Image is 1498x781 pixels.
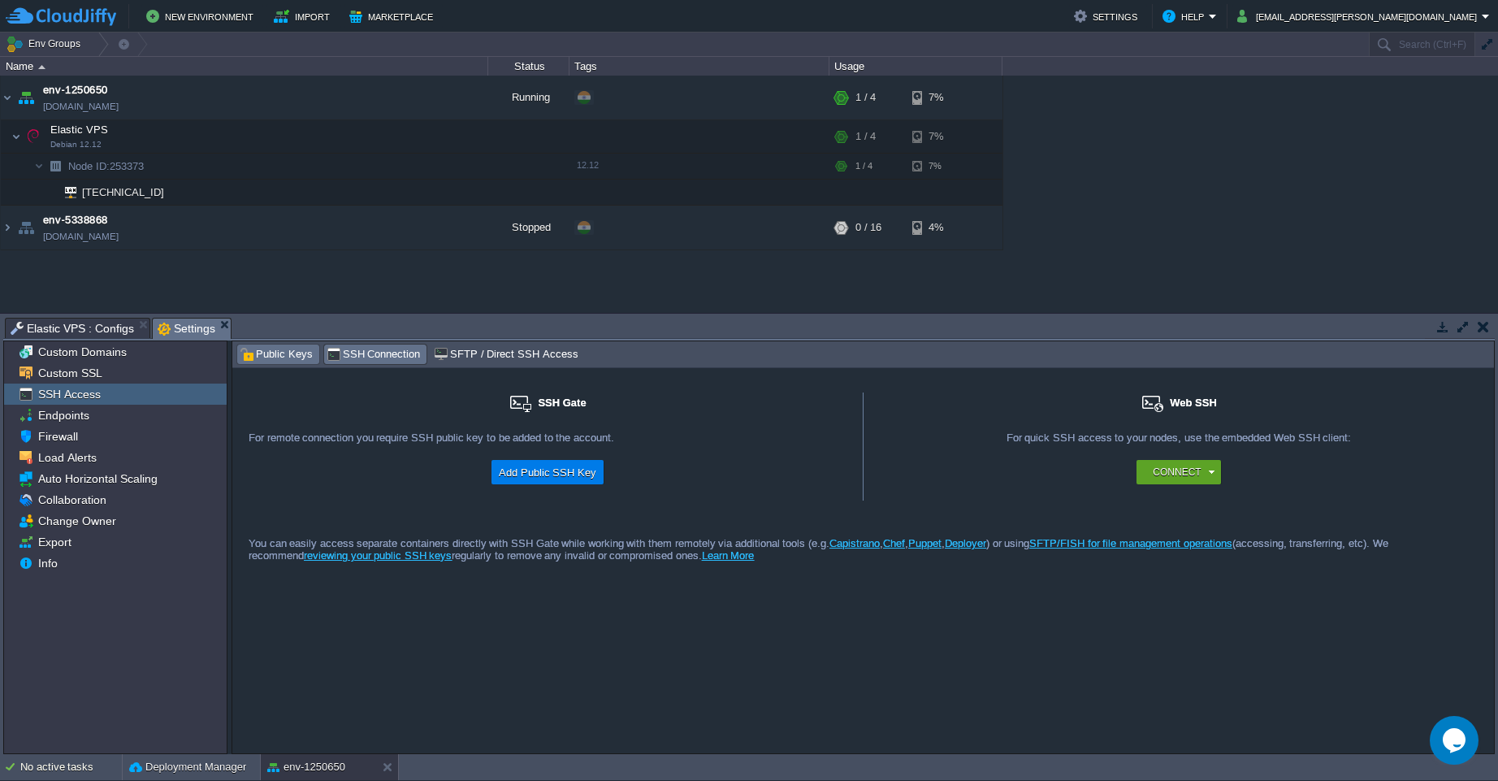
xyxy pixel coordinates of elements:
[158,319,215,339] span: Settings
[38,65,45,69] img: AMDAwAAAACH5BAEAAAAALAAAAAABAAEAAAICRAEAOw==
[43,82,108,98] a: env-1250650
[434,345,578,363] span: SFTP / Direct SSH Access
[267,759,345,775] button: env-1250650
[908,537,942,549] a: Puppet
[80,180,167,205] span: [TECHNICAL_ID]
[11,319,134,338] span: Elastic VPS : Configs
[44,154,67,179] img: AMDAwAAAACH5BAEAAAAALAAAAAABAAEAAAICRAEAOw==
[1153,464,1201,480] button: Connect
[489,57,569,76] div: Status
[912,206,965,249] div: 4%
[6,33,86,55] button: Env Groups
[20,754,122,780] div: No active tasks
[912,120,965,153] div: 7%
[44,180,54,205] img: AMDAwAAAACH5BAEAAAAALAAAAAABAAEAAAICRAEAOw==
[1430,716,1482,765] iframe: chat widget
[577,160,599,170] span: 12.12
[232,501,1494,567] div: You can easily access separate containers directly with SSH Gate while working with them remotely...
[488,206,569,249] div: Stopped
[43,212,108,228] a: env-5338868
[35,492,109,507] a: Collaboration
[43,228,119,245] span: [DOMAIN_NAME]
[15,76,37,119] img: AMDAwAAAACH5BAEAAAAALAAAAAABAAEAAAICRAEAOw==
[35,556,60,571] a: Info
[1,76,14,119] img: AMDAwAAAACH5BAEAAAAALAAAAAABAAEAAAICRAEAOw==
[570,57,829,76] div: Tags
[54,180,76,205] img: AMDAwAAAACH5BAEAAAAALAAAAAABAAEAAAICRAEAOw==
[912,76,965,119] div: 7%
[349,7,438,26] button: Marketplace
[912,154,965,179] div: 7%
[538,397,586,409] span: SSH Gate
[855,76,876,119] div: 1 / 4
[35,408,92,423] a: Endpoints
[240,345,313,363] span: Public Keys
[50,140,102,150] span: Debian 12.12
[146,7,258,26] button: New Environment
[2,57,487,76] div: Name
[855,206,881,249] div: 0 / 16
[49,123,110,137] span: Elastic VPS
[1237,7,1482,26] button: [EMAIL_ADDRESS][PERSON_NAME][DOMAIN_NAME]
[35,514,119,528] a: Change Owner
[35,345,129,359] a: Custom Domains
[34,154,44,179] img: AMDAwAAAACH5BAEAAAAALAAAAAABAAEAAAICRAEAOw==
[1162,7,1209,26] button: Help
[883,537,905,549] a: Chef
[1170,397,1217,409] span: Web SSH
[43,98,119,115] span: [DOMAIN_NAME]
[702,549,755,562] a: Learn More
[80,186,167,198] a: [TECHNICAL_ID]
[855,120,876,153] div: 1 / 4
[945,537,986,549] a: Deployer
[35,429,80,444] a: Firewall
[22,120,45,153] img: AMDAwAAAACH5BAEAAAAALAAAAAABAAEAAAICRAEAOw==
[35,366,105,380] a: Custom SSL
[68,160,110,172] span: Node ID:
[35,535,74,549] a: Export
[11,120,21,153] img: AMDAwAAAACH5BAEAAAAALAAAAAABAAEAAAICRAEAOw==
[1029,537,1232,549] a: SFTP/FISH for file management operations
[880,432,1478,460] div: For quick SSH access to your nodes, use the embedded Web SSH client:
[488,76,569,119] div: Running
[67,159,146,173] span: 253373
[15,206,37,249] img: AMDAwAAAACH5BAEAAAAALAAAAAABAAEAAAICRAEAOw==
[35,471,160,486] a: Auto Horizontal Scaling
[35,450,99,465] a: Load Alerts
[67,159,146,173] a: Node ID:253373
[327,345,421,363] span: SSH Connection
[830,57,1002,76] div: Usage
[494,462,601,482] button: Add Public SSH Key
[855,154,872,179] div: 1 / 4
[249,432,846,460] div: For remote connection you require SSH public key to be added to the account.
[1,206,14,249] img: AMDAwAAAACH5BAEAAAAALAAAAAABAAEAAAICRAEAOw==
[304,549,452,562] a: reviewing your public SSH keys
[274,7,335,26] button: Import
[6,7,116,27] img: CloudJiffy
[49,124,110,136] a: Elastic VPSDebian 12.12
[1074,7,1142,26] button: Settings
[129,759,246,775] button: Deployment Manager
[829,537,880,549] a: Capistrano
[35,387,103,401] a: SSH Access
